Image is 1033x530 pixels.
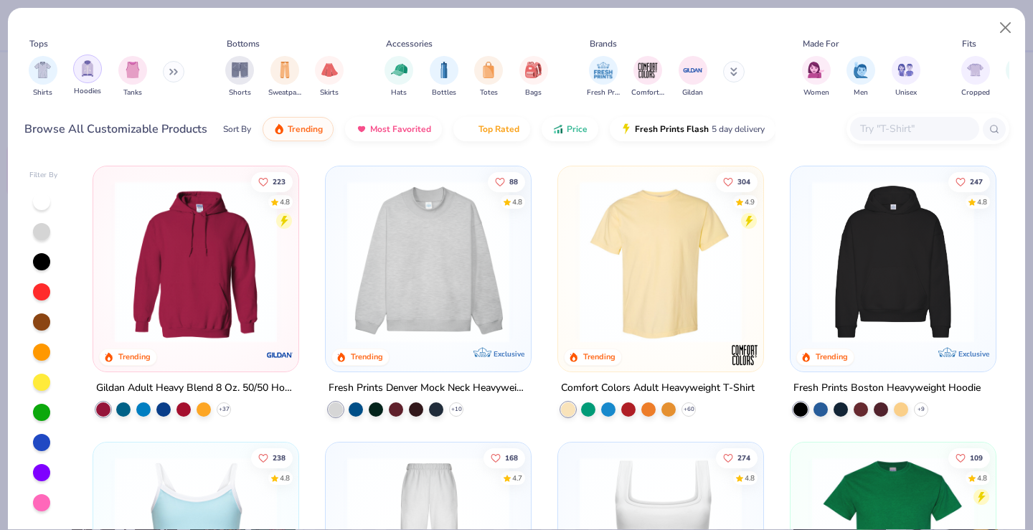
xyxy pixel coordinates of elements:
img: trending.gif [273,123,285,135]
span: Exclusive [494,349,524,359]
div: Fresh Prints Denver Mock Neck Heavyweight Sweatshirt [329,379,528,397]
div: 4.8 [745,473,755,483]
div: filter for Shorts [225,56,254,98]
span: 88 [509,178,518,185]
div: filter for Hoodies [73,55,102,97]
div: filter for Gildan [679,56,707,98]
div: filter for Hats [385,56,413,98]
span: Price [567,123,588,135]
span: 247 [970,178,983,185]
button: filter button [846,56,875,98]
div: filter for Bottles [430,56,458,98]
span: Unisex [895,87,917,98]
div: Tops [29,37,48,50]
div: Made For [803,37,839,50]
img: Totes Image [481,62,496,78]
span: Tanks [123,87,142,98]
button: Like [716,171,758,191]
button: filter button [587,56,620,98]
img: Cropped Image [967,62,984,78]
div: filter for Comfort Colors [631,56,664,98]
span: Exclusive [958,349,989,359]
button: filter button [268,56,301,98]
button: Trending [263,117,334,141]
span: + 60 [683,405,694,414]
div: 4.8 [280,473,291,483]
div: Brands [590,37,617,50]
div: filter for Totes [474,56,503,98]
div: filter for Sweatpants [268,56,301,98]
img: Skirts Image [321,62,338,78]
img: Comfort Colors logo [730,341,759,369]
span: Bags [525,87,542,98]
span: 238 [273,454,286,461]
button: filter button [225,56,254,98]
img: 01756b78-01f6-4cc6-8d8a-3c30c1a0c8ac [108,181,284,343]
div: Bottoms [227,37,260,50]
div: 4.8 [977,473,987,483]
img: Hats Image [391,62,407,78]
button: Like [484,448,525,468]
span: 223 [273,178,286,185]
div: filter for Shirts [29,56,57,98]
span: Skirts [320,87,339,98]
button: Like [948,171,990,191]
button: filter button [961,56,990,98]
button: filter button [519,56,548,98]
div: Fits [962,37,976,50]
span: Fresh Prints [587,87,620,98]
img: Bags Image [525,62,541,78]
img: Hoodies Image [80,60,95,77]
div: 4.8 [280,197,291,207]
button: filter button [29,56,57,98]
span: Comfort Colors [631,87,664,98]
span: + 37 [219,405,230,414]
span: Bottles [432,87,456,98]
img: TopRated.gif [464,123,476,135]
div: Fresh Prints Boston Heavyweight Hoodie [793,379,981,397]
span: 304 [737,178,750,185]
div: Browse All Customizable Products [24,120,207,138]
img: most_fav.gif [356,123,367,135]
div: filter for Cropped [961,56,990,98]
button: Like [488,171,525,191]
span: Sweatpants [268,87,301,98]
img: Fresh Prints Image [593,60,614,81]
button: filter button [385,56,413,98]
div: filter for Fresh Prints [587,56,620,98]
img: Bottles Image [436,62,452,78]
span: Gildan [682,87,703,98]
img: Gildan logo [265,341,294,369]
div: Sort By [223,123,251,136]
span: + 10 [451,405,462,414]
button: filter button [73,56,102,98]
button: Like [716,448,758,468]
img: flash.gif [621,123,632,135]
div: filter for Skirts [315,56,344,98]
img: Shirts Image [34,62,51,78]
div: filter for Bags [519,56,548,98]
span: Hoodies [74,86,101,97]
img: Sweatpants Image [277,62,293,78]
span: Most Favorited [370,123,431,135]
span: Shirts [33,87,52,98]
button: Price [542,117,598,141]
span: 274 [737,454,750,461]
div: filter for Women [802,56,831,98]
button: filter button [430,56,458,98]
button: filter button [802,56,831,98]
button: Top Rated [453,117,530,141]
div: filter for Tanks [118,56,147,98]
span: 5 day delivery [712,121,765,138]
button: Close [992,14,1019,42]
span: Men [854,87,868,98]
span: Hats [391,87,407,98]
span: Totes [480,87,498,98]
span: Cropped [961,87,990,98]
div: Comfort Colors Adult Heavyweight T-Shirt [561,379,755,397]
span: Shorts [229,87,251,98]
button: Like [948,448,990,468]
div: filter for Unisex [892,56,920,98]
span: 109 [970,454,983,461]
span: + 9 [918,405,925,414]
